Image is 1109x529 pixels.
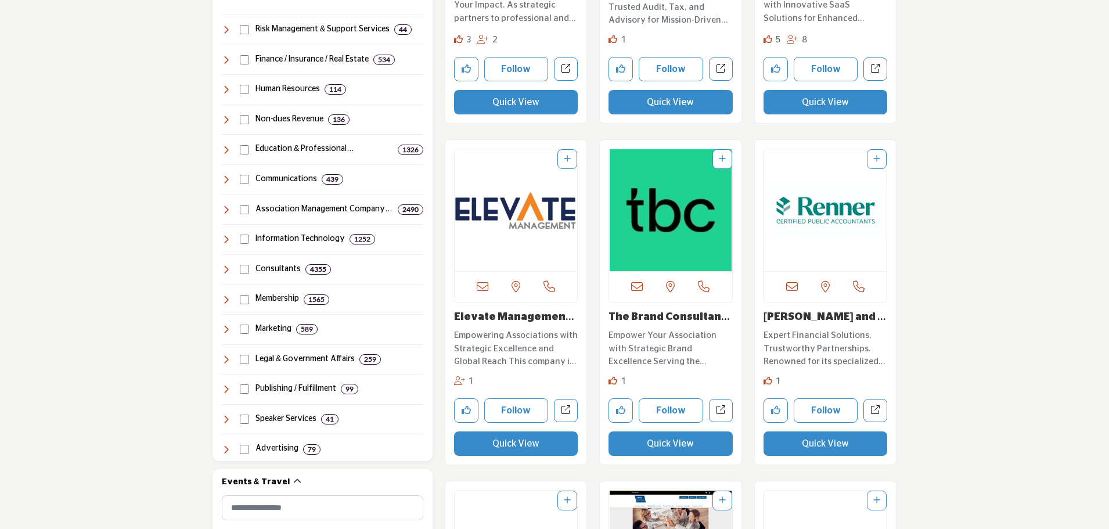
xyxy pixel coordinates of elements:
[373,55,395,65] div: 534 Results For Finance / Insurance / Real Estate
[873,155,880,163] a: Add To List
[328,114,350,125] div: 136 Results For Non-dues Revenue
[305,264,331,275] div: 4355 Results For Consultants
[608,398,633,423] button: Like company
[609,149,732,271] img: The Brand Consultancy
[454,375,474,388] div: Followers
[255,383,336,395] h4: Publishing / Fulfillment: Solutions for creating, distributing, and managing publications, direct...
[398,204,423,215] div: 2490 Results For Association Management Company (AMC)
[296,324,318,334] div: 589 Results For Marketing
[240,25,249,34] input: Select Risk Management & Support Services checkbox
[454,398,478,423] button: Like company
[764,431,888,456] button: Quick View
[764,326,888,369] a: Expert Financial Solutions, Trustworthy Partnerships. Renowned for its specialized services in th...
[378,56,390,64] b: 534
[621,377,626,386] span: 1
[709,57,733,81] a: Open rogers-company-pllc in new tab
[240,55,249,64] input: Select Finance / Insurance / Real Estate checkbox
[255,84,320,95] h4: Human Resources: Services and solutions for employee management, benefits, recruiting, compliance...
[255,204,393,215] h4: Association Management Company (AMC): Professional management, strategic guidance, and operationa...
[776,35,781,44] span: 5
[341,384,358,394] div: 99 Results For Publishing / Fulfillment
[240,415,249,424] input: Select Speaker Services checkbox
[794,57,858,81] button: Follow
[322,174,343,185] div: 439 Results For Communications
[255,233,345,245] h4: Information Technology: Technology solutions, including software, cybersecurity, cloud computing,...
[308,445,316,454] b: 79
[310,265,326,274] b: 4355
[325,84,346,95] div: 114 Results For Human Resources
[255,24,390,35] h4: Risk Management & Support Services: Services for cancellation insurance and transportation soluti...
[321,414,339,424] div: 41 Results For Speaker Services
[621,35,626,44] span: 1
[240,85,249,94] input: Select Human Resources checkbox
[492,35,498,44] span: 2
[222,495,423,520] input: Search Category
[608,57,633,81] button: Like company
[304,294,329,305] div: 1565 Results For Membership
[255,354,355,365] h4: Legal & Government Affairs: Legal services, advocacy, lobbying, and government relations to suppo...
[402,146,419,154] b: 1326
[255,264,301,275] h4: Consultants: Expert guidance across various areas, including technology, marketing, leadership, f...
[764,376,772,385] i: Like
[240,325,249,334] input: Select Marketing checkbox
[240,115,249,124] input: Select Non-dues Revenue checkbox
[764,35,772,44] i: Likes
[564,155,571,163] a: Add To List
[240,145,249,154] input: Select Education & Professional Development checkbox
[764,57,788,81] button: Like company
[764,312,886,335] a: [PERSON_NAME] and Company C...
[240,175,249,184] input: Select Communications checkbox
[554,57,578,81] a: Open naylor-association-solutions in new tab
[639,398,703,423] button: Follow
[484,398,549,423] button: Follow
[608,329,733,369] p: Empower Your Association with Strategic Brand Excellence Serving the Association industry, this e...
[639,57,703,81] button: Follow
[255,413,316,425] h4: Speaker Services: Expert speakers, coaching, and leadership development programs, along with spea...
[794,398,858,423] button: Follow
[359,354,381,365] div: 259 Results For Legal & Government Affairs
[454,57,478,81] button: Like company
[255,323,291,335] h4: Marketing: Strategies and services for audience acquisition, branding, research, and digital and ...
[787,34,807,47] div: Followers
[609,149,732,271] a: Open Listing in new tab
[608,376,617,385] i: Like
[240,265,249,274] input: Select Consultants checkbox
[454,311,578,324] h3: Elevate Management Company
[350,234,375,244] div: 1252 Results For Information Technology
[608,326,733,369] a: Empower Your Association with Strategic Brand Excellence Serving the Association industry, this e...
[608,311,733,324] h3: The Brand Consultancy
[719,496,726,505] a: Add To List
[394,24,412,35] div: 44 Results For Risk Management & Support Services
[608,90,733,114] button: Quick View
[455,149,578,271] img: Elevate Management Company
[255,174,317,185] h4: Communications: Services for messaging, public relations, video production, webinars, and content...
[466,35,471,44] span: 3
[402,206,419,214] b: 2490
[255,293,299,305] h4: Membership: Services and strategies for member engagement, retention, communication, and research...
[454,431,578,456] button: Quick View
[608,431,733,456] button: Quick View
[764,329,888,369] p: Expert Financial Solutions, Trustworthy Partnerships. Renowned for its specialized services in th...
[484,57,549,81] button: Follow
[326,415,334,423] b: 41
[255,54,369,66] h4: Finance / Insurance / Real Estate: Financial management, accounting, insurance, banking, payroll,...
[454,326,578,369] a: Empowering Associations with Strategic Excellence and Global Reach This company is a leading prov...
[709,399,733,423] a: Open the-brand-consultancy in new tab
[333,116,345,124] b: 136
[764,149,887,271] img: Renner and Company CPA PC
[255,143,393,155] h4: Education & Professional Development: Training, certification, career development, and learning s...
[329,85,341,93] b: 114
[608,312,730,335] a: The Brand Consultanc...
[301,325,313,333] b: 589
[303,444,321,455] div: 79 Results For Advertising
[719,155,726,163] a: Add To List
[240,235,249,244] input: Select Information Technology checkbox
[863,57,887,81] a: Open insight-guide in new tab
[564,496,571,505] a: Add To List
[255,443,298,455] h4: Advertising: Agencies, services, and promotional products that help organizations enhance brand v...
[469,377,474,386] span: 1
[354,235,370,243] b: 1252
[776,377,781,386] span: 1
[399,26,407,34] b: 44
[764,90,888,114] button: Quick View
